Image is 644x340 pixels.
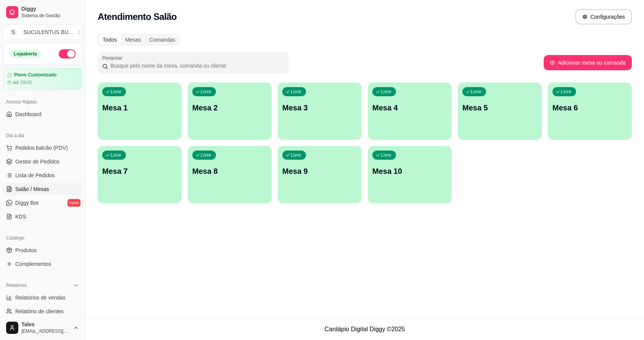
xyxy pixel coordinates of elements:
[278,83,362,140] button: LivreMesa 3
[85,318,644,340] footer: Cardápio Digital Diggy © 2025
[381,152,391,158] p: Livre
[3,305,82,317] a: Relatório de clientes
[3,183,82,195] a: Salão / Mesas
[21,321,70,328] span: Tales
[21,13,79,19] span: Sistema de Gestão
[111,89,121,95] p: Livre
[98,34,121,45] div: Todos
[145,34,180,45] div: Comandas
[3,142,82,154] button: Pedidos balcão (PDV)
[291,89,301,95] p: Livre
[121,34,145,45] div: Mesas
[3,210,82,223] a: KDS
[201,152,211,158] p: Livre
[462,102,537,113] p: Mesa 5
[15,172,55,179] span: Lista de Pedidos
[368,83,452,140] button: LivreMesa 4
[21,328,70,334] span: [EMAIL_ADDRESS][DOMAIN_NAME]
[372,166,447,176] p: Mesa 10
[544,55,632,70] button: Adicionar mesa ou comanda
[3,244,82,256] a: Produtos
[201,89,211,95] p: Livre
[548,83,632,140] button: LivreMesa 6
[15,213,26,220] span: KDS
[188,83,272,140] button: LivreMesa 2
[3,155,82,168] a: Gestor de Pedidos
[6,282,27,288] span: Relatórios
[10,50,41,58] div: Loja aberta
[15,144,68,152] span: Pedidos balcão (PDV)
[291,152,301,158] p: Livre
[3,68,82,90] a: Plano Customizadoaté 29/10
[575,9,632,24] button: Configurações
[102,102,177,113] p: Mesa 1
[278,146,362,203] button: LivreMesa 9
[3,232,82,244] div: Catálogo
[3,258,82,270] a: Complementos
[15,185,49,193] span: Salão / Mesas
[3,3,82,21] a: DiggySistema de Gestão
[3,24,82,40] button: Select a team
[15,158,60,165] span: Gestor de Pedidos
[3,108,82,120] a: Dashboard
[108,62,284,70] input: Pesquisar
[15,260,51,268] span: Complementos
[23,28,73,36] div: SUCULENTUS BU ...
[15,246,37,254] span: Produtos
[14,72,56,78] article: Plano Customizado
[98,11,177,23] h2: Atendimento Salão
[561,89,572,95] p: Livre
[471,89,481,95] p: Livre
[98,83,182,140] button: LivreMesa 1
[368,146,452,203] button: LivreMesa 10
[102,166,177,176] p: Mesa 7
[15,308,64,315] span: Relatório de clientes
[102,55,125,61] label: Pesquisar
[3,96,82,108] div: Acesso Rápido
[3,319,82,337] button: Tales[EMAIL_ADDRESS][DOMAIN_NAME]
[59,49,76,58] button: Alterar Status
[381,89,391,95] p: Livre
[282,166,357,176] p: Mesa 9
[15,294,66,301] span: Relatórios de vendas
[192,166,267,176] p: Mesa 8
[3,130,82,142] div: Dia a dia
[3,197,82,209] a: Diggy Botnovo
[15,110,42,118] span: Dashboard
[111,152,121,158] p: Livre
[3,169,82,181] a: Lista de Pedidos
[282,102,357,113] p: Mesa 3
[188,146,272,203] button: LivreMesa 8
[552,102,627,113] p: Mesa 6
[13,79,32,86] article: até 29/10
[21,6,79,13] span: Diggy
[372,102,447,113] p: Mesa 4
[15,199,39,207] span: Diggy Bot
[98,146,182,203] button: LivreMesa 7
[192,102,267,113] p: Mesa 2
[3,291,82,304] a: Relatórios de vendas
[10,28,17,36] span: S
[458,83,542,140] button: LivreMesa 5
